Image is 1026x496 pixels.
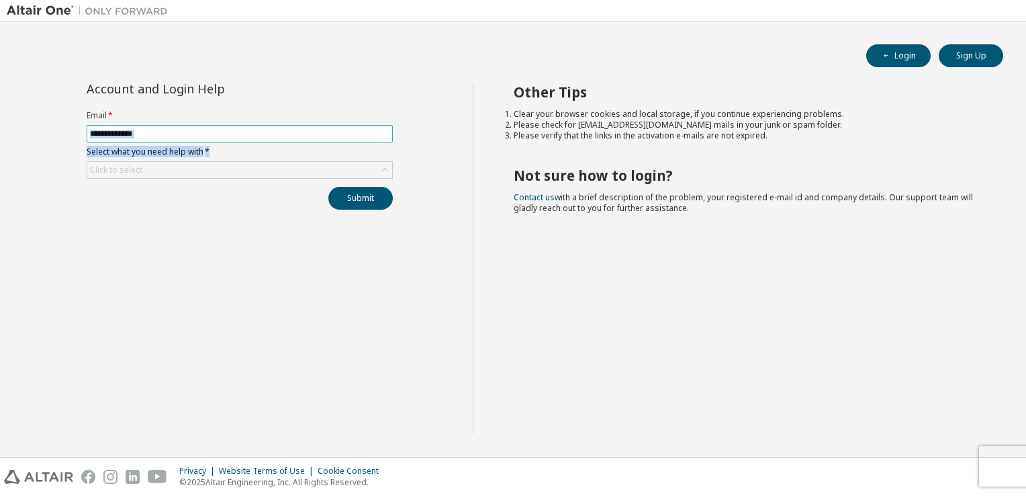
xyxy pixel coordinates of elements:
[126,470,140,484] img: linkedin.svg
[179,477,387,488] p: © 2025 Altair Engineering, Inc. All Rights Reserved.
[7,4,175,17] img: Altair One
[939,44,1003,67] button: Sign Up
[514,192,973,214] span: with a brief description of the problem, your registered e-mail id and company details. Our suppo...
[514,120,980,130] li: Please check for [EMAIL_ADDRESS][DOMAIN_NAME] mails in your junk or spam folder.
[87,110,393,121] label: Email
[87,83,332,94] div: Account and Login Help
[90,165,142,175] div: Click to select
[81,470,95,484] img: facebook.svg
[87,162,392,178] div: Click to select
[514,167,980,184] h2: Not sure how to login?
[87,147,393,157] label: Select what you need help with
[318,466,387,477] div: Cookie Consent
[514,130,980,141] li: Please verify that the links in the activation e-mails are not expired.
[866,44,931,67] button: Login
[514,83,980,101] h2: Other Tips
[514,192,555,203] a: Contact us
[103,470,118,484] img: instagram.svg
[514,109,980,120] li: Clear your browser cookies and local storage, if you continue experiencing problems.
[4,470,73,484] img: altair_logo.svg
[148,470,167,484] img: youtube.svg
[179,466,219,477] div: Privacy
[219,466,318,477] div: Website Terms of Use
[328,187,393,210] button: Submit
